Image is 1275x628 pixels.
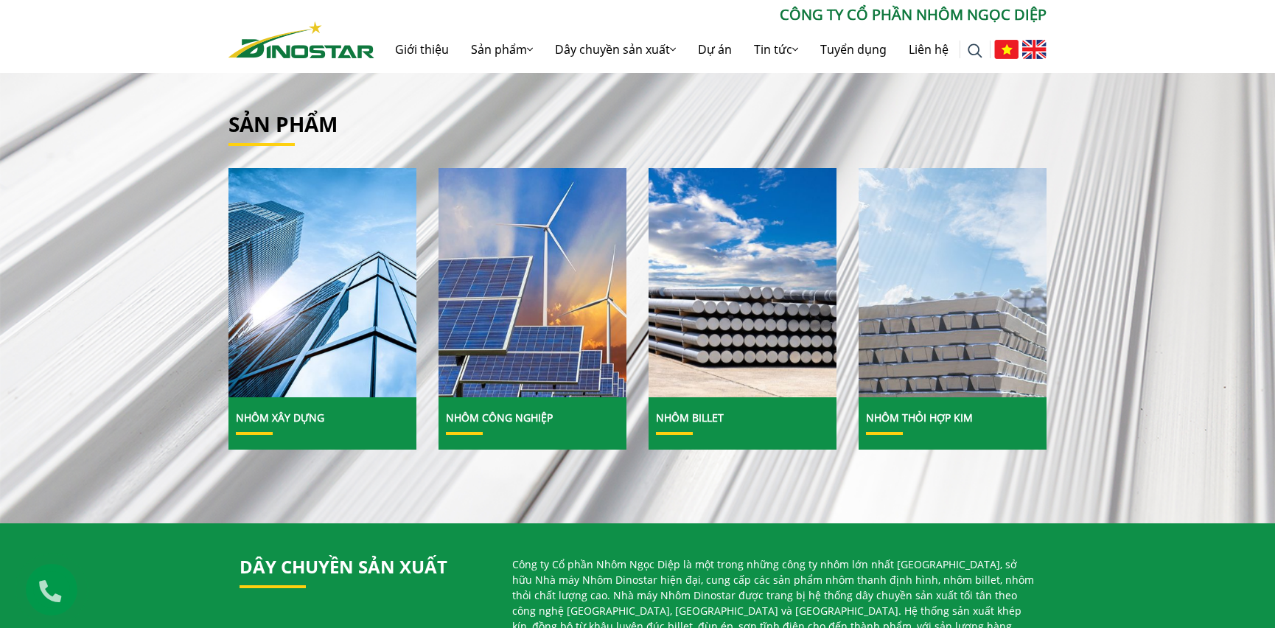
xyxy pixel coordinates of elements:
img: English [1022,40,1047,59]
a: Nhôm Xây dựng [228,168,416,398]
img: Nhôm Billet [649,167,836,397]
a: Nhôm Thỏi hợp kim [866,411,973,425]
a: Tuyển dụng [809,26,898,73]
a: Liên hệ [898,26,960,73]
a: Nhôm Billet [649,168,836,398]
a: Nhôm Thỏi hợp kim [859,168,1047,398]
a: Nhôm Công nghiệp [439,168,626,398]
a: Nhôm Xây dựng [236,411,324,425]
a: Nhôm Billet [656,411,724,425]
a: Giới thiệu [384,26,460,73]
img: Nhôm Xây dựng [228,167,416,397]
img: Nhôm Thỏi hợp kim [852,160,1053,406]
a: Nhôm Dinostar [228,18,374,57]
p: CÔNG TY CỔ PHẦN NHÔM NGỌC DIỆP [374,4,1047,26]
a: Nhôm Công nghiệp [446,411,553,425]
a: Sản phẩm [228,110,338,138]
a: Dây chuyền sản xuất [240,554,447,579]
a: Dây chuyền sản xuất [544,26,687,73]
img: Nhôm Công nghiệp [439,167,626,397]
a: Sản phẩm [460,26,544,73]
img: Nhôm Dinostar [228,21,374,58]
a: Tin tức [743,26,809,73]
img: Tiếng Việt [994,40,1019,59]
img: search [968,43,982,58]
a: Dự án [687,26,743,73]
